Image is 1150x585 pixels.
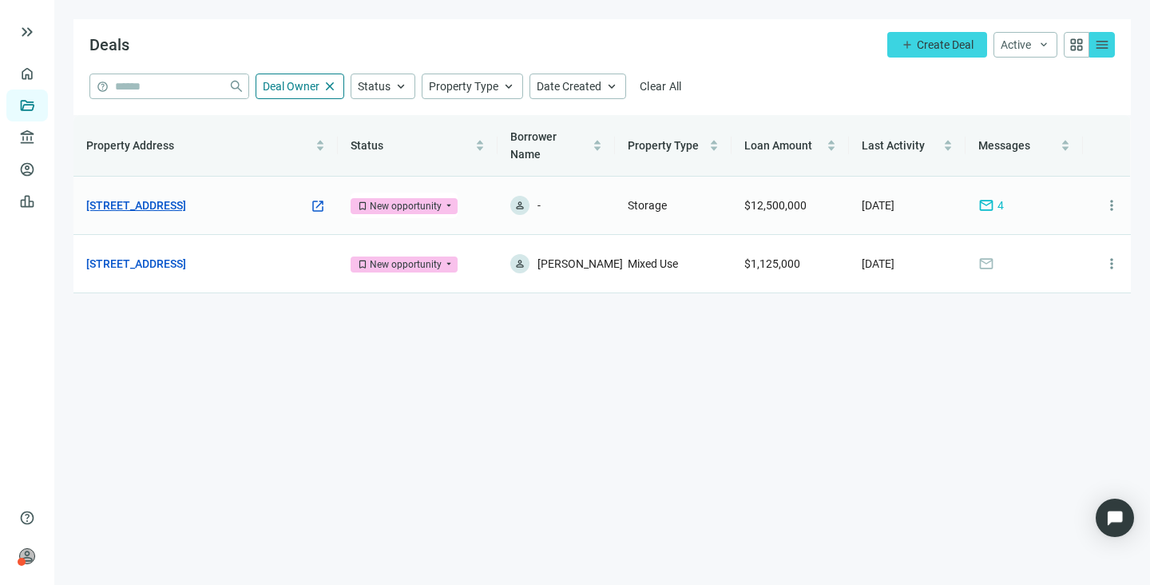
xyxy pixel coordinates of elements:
[628,199,667,212] span: Storage
[628,257,678,270] span: Mixed Use
[744,257,800,270] span: $1,125,000
[311,198,325,216] a: open_in_new
[357,259,368,270] span: bookmark
[19,510,35,526] span: help
[993,32,1057,58] button: Activekeyboard_arrow_down
[862,257,894,270] span: [DATE]
[1104,256,1120,272] span: more_vert
[514,200,525,211] span: person
[744,139,812,152] span: Loan Amount
[537,254,623,273] span: [PERSON_NAME]
[1104,197,1120,213] span: more_vert
[86,255,186,273] a: [STREET_ADDRESS]
[86,139,174,152] span: Property Address
[862,139,925,152] span: Last Activity
[917,38,974,51] span: Create Deal
[605,79,619,94] span: keyboard_arrow_up
[628,139,699,152] span: Property Type
[1037,38,1050,51] span: keyboard_arrow_down
[744,199,807,212] span: $12,500,000
[311,199,325,213] span: open_in_new
[19,548,35,564] span: person
[901,38,914,51] span: add
[358,80,391,93] span: Status
[978,139,1030,152] span: Messages
[1094,37,1110,53] span: menu
[86,197,186,214] a: [STREET_ADDRESS]
[1096,499,1134,537] div: Open Intercom Messenger
[97,81,109,93] span: help
[997,197,1004,214] span: 4
[323,79,337,94] span: close
[370,257,442,273] div: New opportunity
[394,79,408,94] span: keyboard_arrow_up
[862,199,894,212] span: [DATE]
[1001,38,1031,51] span: Active
[640,80,682,93] span: Clear All
[19,129,30,145] span: account_balance
[1096,248,1128,280] button: more_vert
[370,198,442,214] div: New opportunity
[351,139,383,152] span: Status
[502,79,516,94] span: keyboard_arrow_up
[514,258,525,269] span: person
[429,80,498,93] span: Property Type
[978,256,994,272] span: mail
[537,196,541,215] span: -
[537,80,601,93] span: Date Created
[18,22,37,42] button: keyboard_double_arrow_right
[1096,189,1128,221] button: more_vert
[510,130,557,161] span: Borrower Name
[1069,37,1085,53] span: grid_view
[357,201,368,212] span: bookmark
[263,80,319,93] span: Deal Owner
[632,74,689,99] button: Clear All
[978,197,994,213] span: mail
[887,32,987,58] button: addCreate Deal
